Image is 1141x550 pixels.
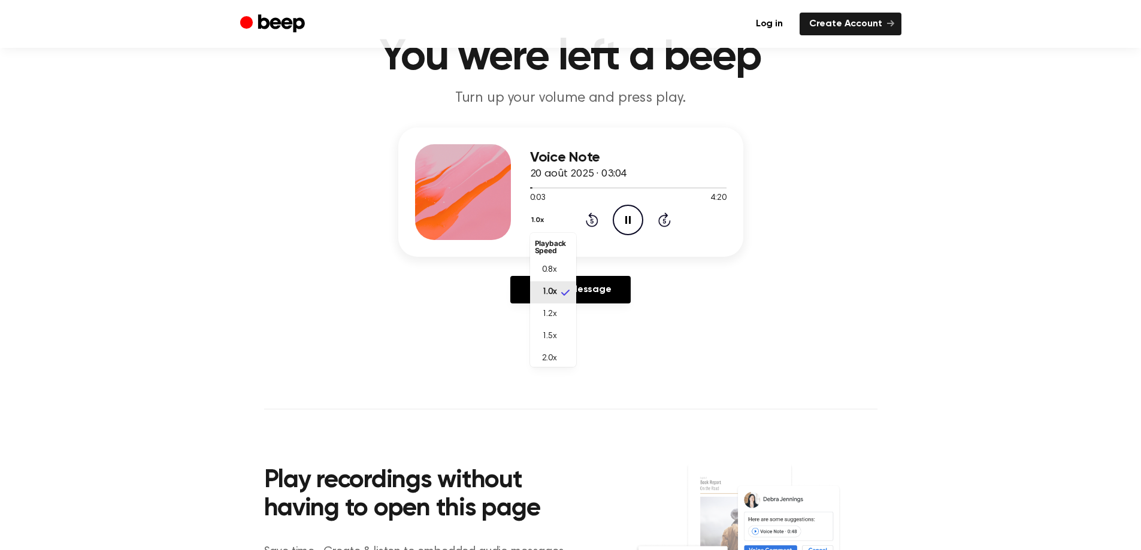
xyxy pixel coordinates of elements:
[542,308,557,321] span: 1.2x
[746,13,792,35] a: Log in
[800,13,901,35] a: Create Account
[530,150,727,166] h3: Voice Note
[240,13,308,36] a: Beep
[530,233,576,367] ul: 1.0x
[530,210,549,230] button: 1.0x
[264,36,877,79] h1: You were left a beep
[341,89,801,108] p: Turn up your volume and press play.
[542,330,557,343] span: 1.5x
[530,169,627,180] span: 20 août 2025 · 03:04
[264,467,587,524] h2: Play recordings without having to open this page
[542,353,557,365] span: 2.0x
[710,192,726,205] span: 4:20
[510,276,630,303] a: Reply to Message
[530,235,576,259] li: Playback Speed
[542,264,557,276] span: 0.8x
[542,286,557,299] span: 1.0x
[530,192,546,205] span: 0:03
